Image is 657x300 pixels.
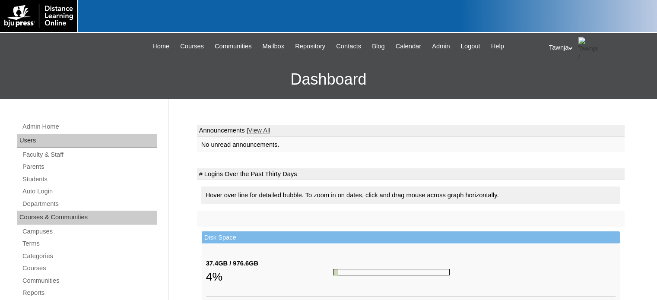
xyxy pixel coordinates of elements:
[17,211,157,224] div: Courses & Communities
[152,41,169,51] span: Home
[332,41,365,51] a: Contacts
[4,4,73,28] img: logo-white.png
[180,41,204,51] span: Courses
[368,41,389,51] a: Blog
[4,60,653,99] h3: Dashboard
[22,199,157,209] a: Departments
[549,37,648,59] div: Tawnja
[22,275,157,286] a: Communities
[391,41,425,51] a: Calendar
[197,168,625,180] td: # Logins Over the Past Thirty Days
[336,41,361,51] span: Contacts
[17,134,157,148] div: Users
[428,41,454,51] a: Admin
[487,41,508,51] a: Help
[22,121,157,132] a: Admin Home
[22,174,157,185] a: Students
[22,161,157,172] a: Parents
[22,251,157,262] a: Categories
[22,149,157,160] a: Faculty & Staff
[201,186,620,204] div: Hover over line for detailed bubble. To zoom in on dates, click and drag mouse across graph horiz...
[210,41,256,51] a: Communities
[578,37,600,59] img: Tawnja / Distance Learning Online Staff
[461,41,480,51] span: Logout
[197,137,625,153] td: No unread announcements.
[22,186,157,197] a: Auto Login
[176,41,208,51] a: Courses
[215,41,252,51] span: Communities
[202,231,620,244] td: Disk Space
[372,41,384,51] span: Blog
[491,41,504,51] span: Help
[457,41,485,51] a: Logout
[197,125,625,137] td: Announcements |
[206,259,333,268] div: 37.4GB / 976.6GB
[22,238,157,249] a: Terms
[295,41,325,51] span: Repository
[396,41,421,51] span: Calendar
[263,41,285,51] span: Mailbox
[22,226,157,237] a: Campuses
[291,41,330,51] a: Repository
[432,41,450,51] span: Admin
[22,287,157,298] a: Reports
[206,268,333,285] div: 4%
[22,263,157,274] a: Courses
[258,41,289,51] a: Mailbox
[248,127,270,134] a: View All
[148,41,174,51] a: Home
